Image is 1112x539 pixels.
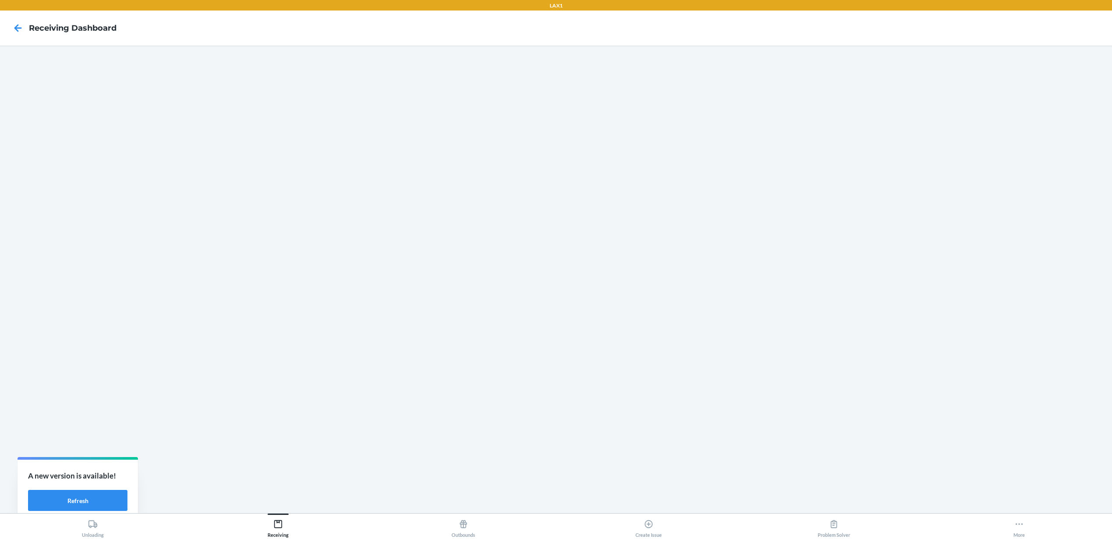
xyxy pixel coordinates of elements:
[452,516,475,538] div: Outbounds
[371,514,556,538] button: Outbounds
[29,22,116,34] h4: Receiving dashboard
[927,514,1112,538] button: More
[550,2,563,10] p: LAX1
[741,514,927,538] button: Problem Solver
[7,53,1105,506] iframe: Receiving dashboard
[28,470,127,482] p: A new version is available!
[28,490,127,511] button: Refresh
[1013,516,1025,538] div: More
[82,516,104,538] div: Unloading
[818,516,850,538] div: Problem Solver
[635,516,662,538] div: Create Issue
[268,516,289,538] div: Receiving
[556,514,741,538] button: Create Issue
[185,514,371,538] button: Receiving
